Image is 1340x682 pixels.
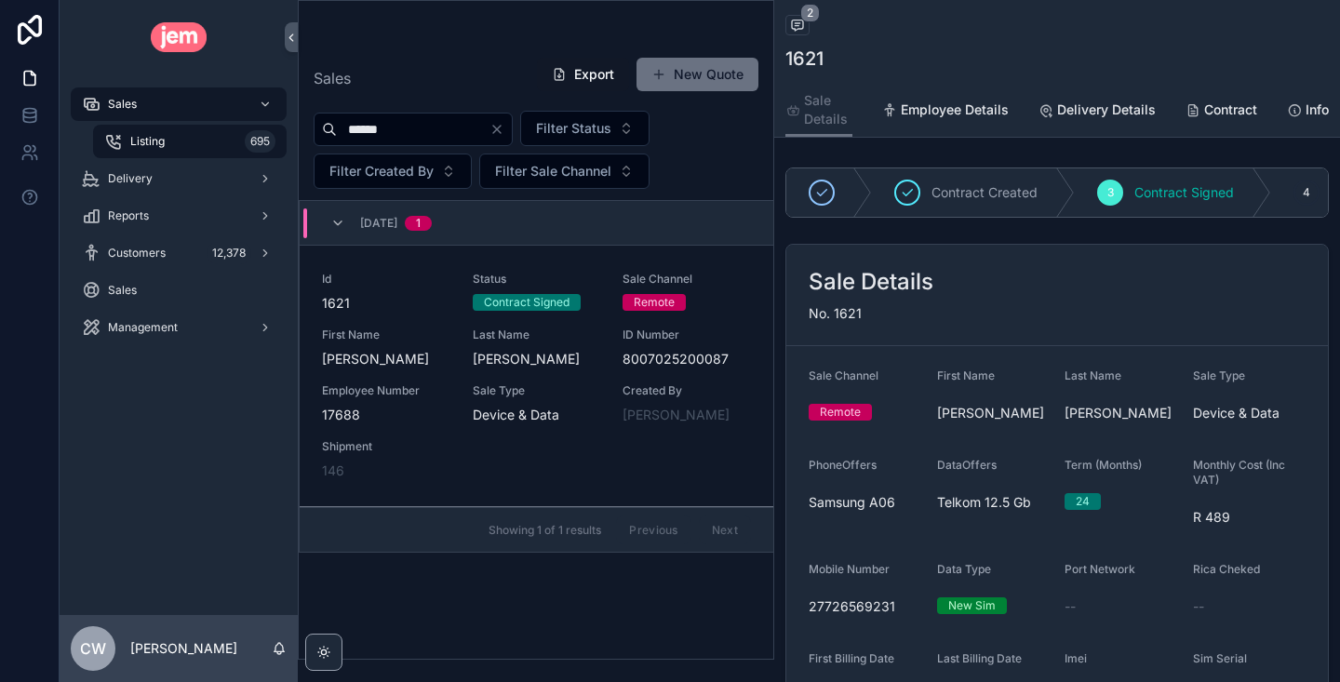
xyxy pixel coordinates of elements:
span: Listing [130,134,165,149]
a: Management [71,311,287,344]
span: Term (Months) [1065,458,1142,472]
span: Sale Details [804,91,852,128]
span: [PERSON_NAME] [937,404,1051,422]
a: Reports [71,199,287,233]
div: 24 [1076,493,1090,510]
span: Employee Number [322,383,450,398]
span: -- [1193,597,1204,616]
h1: 1621 [785,46,824,72]
span: Monthly Cost (Inc VAT) [1193,458,1285,487]
button: 2 [785,15,810,38]
span: Filter Status [536,119,611,138]
span: ID Number [623,328,751,342]
div: 1 [416,216,421,231]
span: Info [1306,100,1329,119]
span: Last Name [473,328,601,342]
a: Customers12,378 [71,236,287,270]
div: Remote [820,404,861,421]
span: 27726569231 [809,597,922,616]
a: Employee Details [882,93,1009,130]
span: Last Billing Date [937,651,1022,665]
span: First Billing Date [809,651,894,665]
span: Device & Data [473,406,601,424]
button: Clear [489,122,512,137]
span: Id [322,272,450,287]
span: 8007025200087 [623,350,751,368]
button: Select Button [314,154,472,189]
span: 2 [800,4,820,22]
span: Contract [1204,100,1257,119]
span: Sales [108,283,137,298]
span: Sale Type [1193,368,1245,382]
span: [PERSON_NAME] [1065,404,1178,422]
span: No. 1621 [809,305,862,321]
a: Sale Details [785,84,852,138]
img: App logo [151,22,208,52]
a: New Quote [636,58,758,91]
span: Data Type [937,562,991,576]
div: Contract Signed [484,294,569,311]
span: Sale Channel [623,272,751,287]
span: Sales [108,97,137,112]
a: Info [1287,93,1329,130]
span: Telkom 12.5 Gb [937,493,1031,512]
a: Listing695 [93,125,287,158]
span: Imei [1065,651,1087,665]
span: Showing 1 of 1 results [489,523,601,538]
span: [DATE] [360,216,397,231]
span: [PERSON_NAME] [322,350,450,368]
span: Sale Channel [809,368,878,382]
span: Filter Created By [329,162,434,181]
span: Customers [108,246,166,261]
span: Contract Signed [1134,183,1234,202]
span: Last Name [1065,368,1121,382]
span: Port Network [1065,562,1135,576]
span: 4 [1303,185,1310,200]
h2: Sale Details [809,267,933,297]
span: Device & Data [1193,404,1306,422]
button: Select Button [479,154,650,189]
div: 695 [245,130,275,153]
span: Sales [314,67,351,89]
a: [PERSON_NAME] [623,406,730,424]
a: Delivery Details [1038,93,1156,130]
div: Remote [634,294,675,311]
span: Reports [108,208,149,223]
a: Sales [71,274,287,307]
span: 17688 [322,406,450,424]
p: [PERSON_NAME] [130,639,237,658]
span: Shipment [322,439,450,454]
span: Rica Cheked [1193,562,1260,576]
span: Mobile Number [809,562,890,576]
div: New Sim [948,597,996,614]
button: Select Button [520,111,650,146]
span: First Name [322,328,450,342]
span: Samsung A06 [809,493,895,512]
a: Id1621StatusContract SignedSale ChannelRemoteFirst Name[PERSON_NAME]Last Name[PERSON_NAME]ID Numb... [300,246,773,507]
a: 146 [322,461,344,480]
span: Created By [623,383,751,398]
span: Sim Serial [1193,651,1247,665]
div: scrollable content [60,74,298,368]
button: Export [537,58,629,91]
span: DataOffers [937,458,997,472]
span: Filter Sale Channel [495,162,611,181]
span: [PERSON_NAME] [473,350,601,368]
span: First Name [937,368,995,382]
span: R 489 [1193,508,1306,527]
span: 3 [1107,185,1114,200]
span: -- [1065,597,1076,616]
a: Sales [71,87,287,121]
span: Delivery [108,171,153,186]
span: PhoneOffers [809,458,877,472]
span: Sale Type [473,383,601,398]
span: Status [473,272,601,287]
span: Employee Details [901,100,1009,119]
span: CW [80,637,106,660]
span: Delivery Details [1057,100,1156,119]
a: Contract [1186,93,1257,130]
span: Contract Created [931,183,1038,202]
span: 1621 [322,294,450,313]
